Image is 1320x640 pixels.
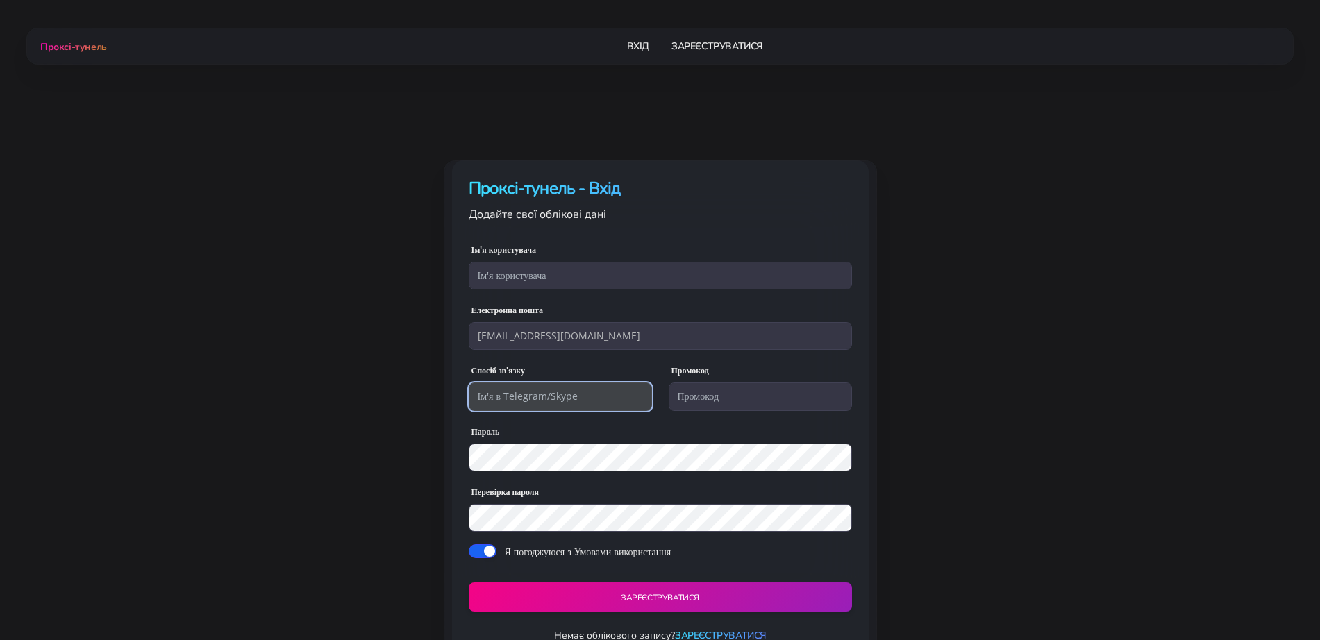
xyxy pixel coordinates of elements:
font: Електронна пошта [471,304,544,316]
a: Проксі-тунель [37,35,107,58]
font: Спосіб зв'язку [471,364,526,376]
input: Ім'я користувача [469,262,852,289]
font: Зареєструватися [671,40,762,53]
a: Вхід [627,33,649,59]
font: Перевірка пароля [471,486,540,498]
font: Додайте свої облікові дані [469,207,606,222]
font: Пароль [471,426,500,437]
font: Промокод [671,364,709,376]
a: Зареєструватися [671,33,762,59]
font: Я погоджуюся з Умовами використання [505,545,671,558]
font: Вхід [627,40,649,53]
font: Ім'я користувача [471,244,537,255]
font: ЗАРЕЄСТРУВАТИСЯ [621,591,699,603]
button: ЗАРЕЄСТРУВАТИСЯ [469,582,852,612]
input: Промокод [669,382,852,410]
input: Електронна пошта [469,322,852,350]
font: Проксі-тунель - Вхід [469,177,621,199]
input: Ім'я в Telegram/Skype [469,382,652,410]
font: Проксі-тунель [40,40,107,53]
iframe: Віджет вебчату [1253,573,1303,623]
